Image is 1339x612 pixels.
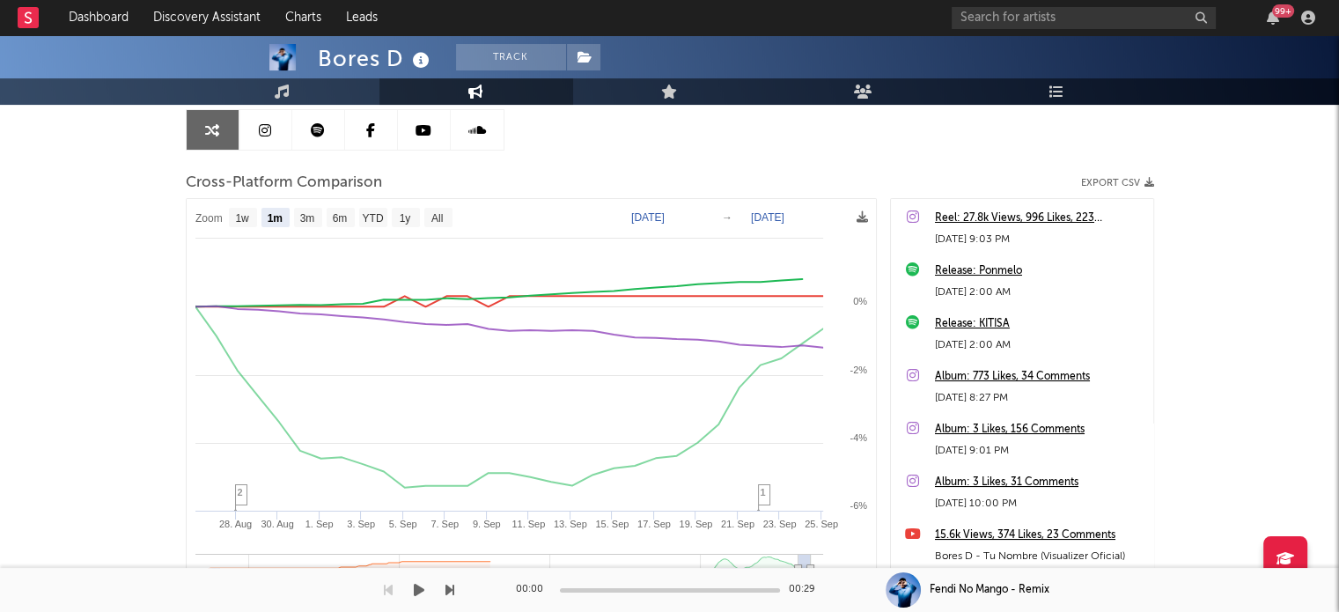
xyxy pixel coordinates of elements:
[388,519,416,529] text: 5. Sep
[553,519,586,529] text: 13. Sep
[186,173,382,194] span: Cross-Platform Comparison
[1081,178,1154,188] button: Export CSV
[935,567,1144,588] div: [DATE] 10:00 PM
[935,472,1144,493] a: Album: 3 Likes, 31 Comments
[935,261,1144,282] a: Release: Ponmelo
[235,212,249,225] text: 1w
[318,44,434,73] div: Bores D
[722,211,732,224] text: →
[511,519,545,529] text: 11. Sep
[935,313,1144,335] a: Release: KITISA
[850,432,867,443] text: -4%
[935,440,1144,461] div: [DATE] 9:01 PM
[935,335,1144,356] div: [DATE] 2:00 AM
[935,419,1144,440] a: Album: 3 Likes, 156 Comments
[299,212,314,225] text: 3m
[631,211,665,224] text: [DATE]
[935,366,1144,387] a: Album: 773 Likes, 34 Comments
[516,579,551,601] div: 00:00
[305,519,333,529] text: 1. Sep
[261,519,293,529] text: 30. Aug
[805,519,838,529] text: 25. Sep
[935,525,1144,546] a: 15.6k Views, 374 Likes, 23 Comments
[195,212,223,225] text: Zoom
[720,519,754,529] text: 21. Sep
[853,296,867,306] text: 0%
[238,487,243,498] span: 2
[430,519,459,529] text: 7. Sep
[761,487,766,498] span: 1
[472,519,500,529] text: 9. Sep
[456,44,566,70] button: Track
[595,519,629,529] text: 15. Sep
[930,582,1049,598] div: Fendi No Mango - Remix
[935,493,1144,514] div: [DATE] 10:00 PM
[362,212,383,225] text: YTD
[935,282,1144,303] div: [DATE] 2:00 AM
[430,212,442,225] text: All
[935,229,1144,250] div: [DATE] 9:03 PM
[762,519,796,529] text: 23. Sep
[332,212,347,225] text: 6m
[1267,11,1279,25] button: 99+
[347,519,375,529] text: 3. Sep
[399,212,410,225] text: 1y
[751,211,784,224] text: [DATE]
[267,212,282,225] text: 1m
[850,365,867,375] text: -2%
[636,519,670,529] text: 17. Sep
[935,546,1144,567] div: Bores D - Tu Nombre (Visualizer Oficial)
[789,579,824,601] div: 00:29
[679,519,712,529] text: 19. Sep
[952,7,1216,29] input: Search for artists
[850,500,867,511] text: -6%
[935,387,1144,409] div: [DATE] 8:27 PM
[1272,4,1294,18] div: 99 +
[935,208,1144,229] a: Reel: 27.8k Views, 996 Likes, 223 Comments
[218,519,251,529] text: 28. Aug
